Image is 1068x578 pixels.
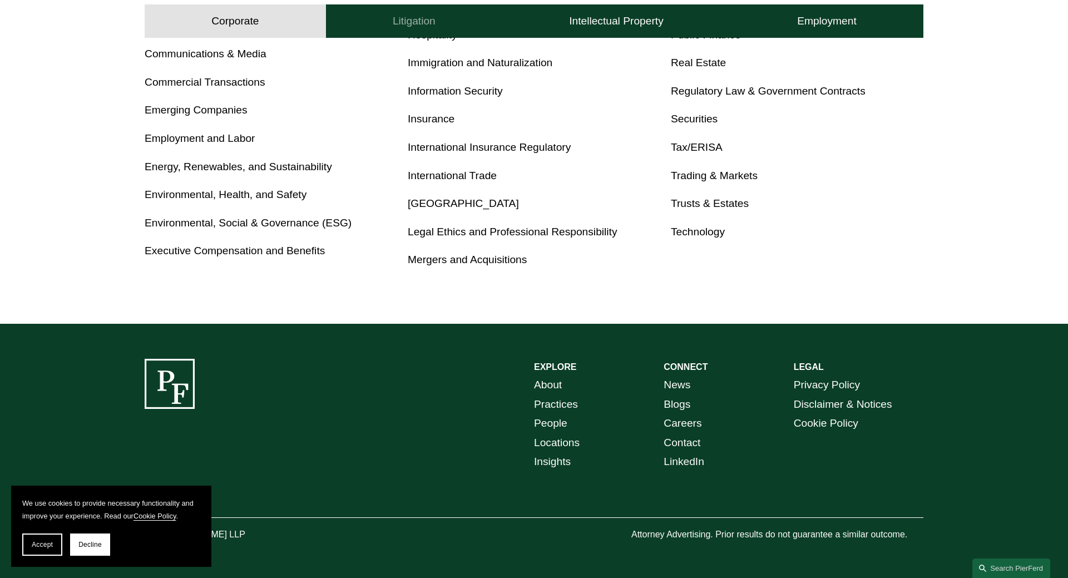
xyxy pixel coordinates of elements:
a: Immigration and Naturalization [408,57,552,68]
a: Regulatory Law & Government Contracts [671,85,866,97]
button: Decline [70,533,110,556]
h4: Corporate [211,14,259,28]
a: Energy, Renewables, and Sustainability [145,161,332,172]
a: Technology [671,226,725,238]
strong: CONNECT [664,362,708,372]
a: Blogs [664,395,690,414]
a: Search this site [972,559,1050,578]
a: Insights [534,452,571,472]
a: Information Security [408,85,503,97]
a: Insurance [408,113,454,125]
a: Careers [664,414,701,433]
span: Decline [78,541,102,549]
a: Tax/ERISA [671,141,723,153]
a: Trading & Markets [671,170,758,181]
a: Environmental, Health, and Safety [145,189,306,200]
a: Contact [664,433,700,453]
a: Practices [534,395,578,414]
a: Locations [534,433,580,453]
a: LinkedIn [664,452,704,472]
h4: Intellectual Property [569,14,664,28]
strong: LEGAL [794,362,824,372]
a: Real Estate [671,57,726,68]
a: Communications & Media [145,48,266,60]
p: Attorney Advertising. Prior results do not guarantee a similar outcome. [631,527,923,543]
a: Disclaimer & Notices [794,395,892,414]
a: International Trade [408,170,497,181]
a: People [534,414,567,433]
strong: EXPLORE [534,362,576,372]
a: Securities [671,113,718,125]
a: Employment and Labor [145,132,255,144]
a: Commercial Transactions [145,76,265,88]
p: We use cookies to provide necessary functionality and improve your experience. Read our . [22,497,200,522]
a: Emerging Companies [145,104,248,116]
h4: Employment [797,14,857,28]
button: Accept [22,533,62,556]
section: Cookie banner [11,486,211,567]
a: About [534,376,562,395]
a: Legal Ethics and Professional Responsibility [408,226,617,238]
span: Accept [32,541,53,549]
a: Cookie Policy [794,414,858,433]
a: Cookie Policy [133,512,176,520]
a: Executive Compensation and Benefits [145,245,325,256]
a: News [664,376,690,395]
a: International Insurance Regulatory [408,141,571,153]
h4: Litigation [393,14,436,28]
a: [GEOGRAPHIC_DATA] [408,197,519,209]
a: Environmental, Social & Governance (ESG) [145,217,352,229]
a: Privacy Policy [794,376,860,395]
a: Mergers and Acquisitions [408,254,527,265]
p: © [PERSON_NAME] LLP [145,527,307,543]
a: Trusts & Estates [671,197,749,209]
